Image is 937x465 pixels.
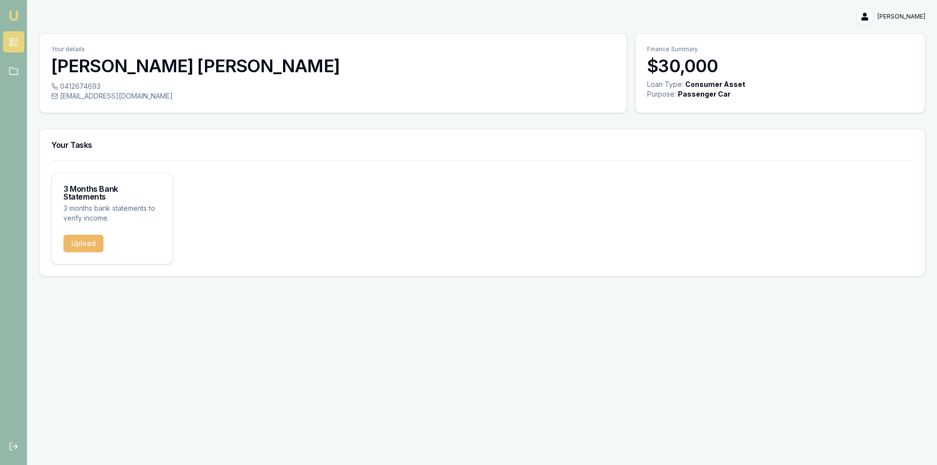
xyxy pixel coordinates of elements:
img: emu-icon-u.png [8,10,20,21]
span: 0412674693 [60,81,101,91]
p: Finance Summary [647,45,913,53]
div: Purpose: [647,89,676,99]
p: 3 months bank statements to verify income. [63,203,161,223]
span: [EMAIL_ADDRESS][DOMAIN_NAME] [60,91,173,101]
p: Your details [51,45,615,53]
h3: $30,000 [647,56,913,76]
span: [PERSON_NAME] [877,13,925,20]
div: Consumer Asset [685,80,745,89]
div: Passenger Car [678,89,731,99]
h3: [PERSON_NAME] [PERSON_NAME] [51,56,615,76]
h3: 3 Months Bank Statements [63,185,161,201]
div: Loan Type: [647,80,683,89]
h3: Your Tasks [51,141,913,149]
button: Upload [63,235,103,252]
